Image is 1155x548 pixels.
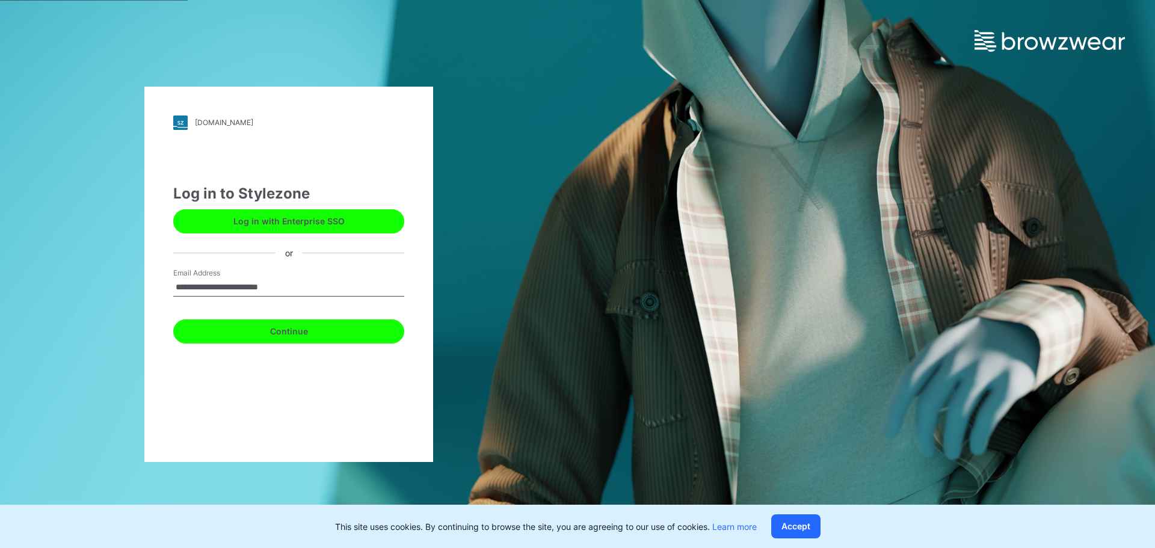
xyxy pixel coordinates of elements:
button: Continue [173,319,404,343]
div: Log in to Stylezone [173,183,404,205]
button: Accept [771,514,821,538]
img: browzwear-logo.e42bd6dac1945053ebaf764b6aa21510.svg [975,30,1125,52]
p: This site uses cookies. By continuing to browse the site, you are agreeing to our use of cookies. [335,520,757,533]
div: or [276,247,303,259]
label: Email Address [173,268,257,279]
button: Log in with Enterprise SSO [173,209,404,233]
div: [DOMAIN_NAME] [195,118,253,127]
img: stylezone-logo.562084cfcfab977791bfbf7441f1a819.svg [173,115,188,130]
a: Learn more [712,522,757,532]
a: [DOMAIN_NAME] [173,115,404,130]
